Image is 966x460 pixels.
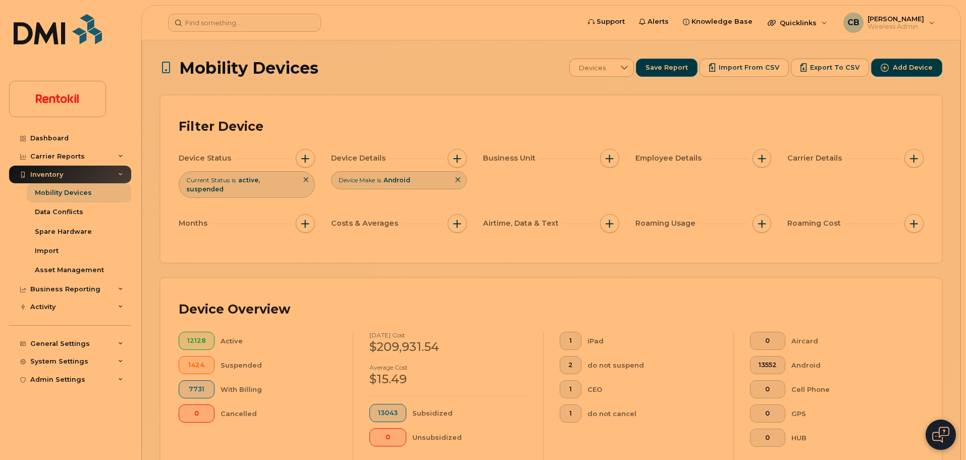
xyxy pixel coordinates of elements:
span: 0 [759,434,777,442]
span: Months [179,218,210,229]
span: Current Status [186,176,230,184]
div: Filter Device [179,114,263,140]
button: 2 [560,356,581,374]
span: Save Report [646,63,688,72]
button: 1 [560,404,581,423]
button: 7731 [179,380,214,398]
span: 1 [568,337,573,345]
div: $15.49 [369,371,527,388]
div: CEO [587,380,718,398]
span: Android [384,176,410,184]
span: 13552 [759,361,777,369]
div: Subsidized [412,404,527,422]
span: is [232,176,236,184]
div: Cell Phone [791,380,908,398]
span: Import from CSV [719,63,779,72]
div: do not suspend [587,356,718,374]
div: Suspended [221,356,337,374]
img: Open chat [932,427,949,443]
button: 0 [750,332,785,350]
span: Costs & Averages [331,218,401,229]
span: Device Status [179,153,234,164]
span: Roaming Cost [787,218,844,229]
button: 0 [750,380,785,398]
div: GPS [791,404,908,423]
span: Mobility Devices [179,59,318,77]
span: 0 [759,337,777,345]
button: 0 [750,429,785,447]
span: 13043 [378,409,398,417]
h4: [DATE] cost [369,332,527,338]
button: 0 [750,404,785,423]
button: 1 [560,332,581,350]
span: Carrier Details [787,153,845,164]
div: do not cancel [587,404,718,423]
button: 0 [369,428,406,446]
span: 0 [759,410,777,418]
div: With Billing [221,380,337,398]
button: Import from CSV [700,59,789,77]
span: 12128 [187,337,206,345]
h4: Average cost [369,364,527,371]
button: 1424 [179,356,214,374]
div: HUB [791,429,908,447]
button: 13043 [369,404,406,422]
span: Employee Details [635,153,705,164]
div: Cancelled [221,404,337,423]
button: Export to CSV [791,59,869,77]
div: Aircard [791,332,908,350]
div: $209,931.54 [369,338,527,355]
button: 1 [560,380,581,398]
span: 7731 [187,385,206,393]
span: 1424 [187,361,206,369]
div: Android [791,356,908,374]
span: 1 [568,410,573,418]
span: active [238,176,260,184]
span: Device Make [339,176,375,184]
div: Unsubsidized [412,428,527,446]
div: iPad [587,332,718,350]
span: 1 [568,385,573,393]
span: 0 [378,433,398,441]
span: Roaming Usage [635,218,699,229]
button: 0 [179,404,214,423]
div: Active [221,332,337,350]
button: Add Device [871,59,942,77]
button: 12128 [179,332,214,350]
span: Device Details [331,153,389,164]
button: 13552 [750,356,785,374]
span: Export to CSV [810,63,860,72]
span: is [377,176,381,184]
span: Airtime, Data & Text [483,218,562,229]
span: Devices [570,59,615,77]
span: 0 [187,410,206,418]
span: suspended [186,185,224,193]
span: Add Device [893,63,933,72]
span: Business Unit [483,153,539,164]
span: 0 [759,385,777,393]
div: Device Overview [179,296,290,323]
button: Save Report [636,59,697,77]
span: 2 [568,361,573,369]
